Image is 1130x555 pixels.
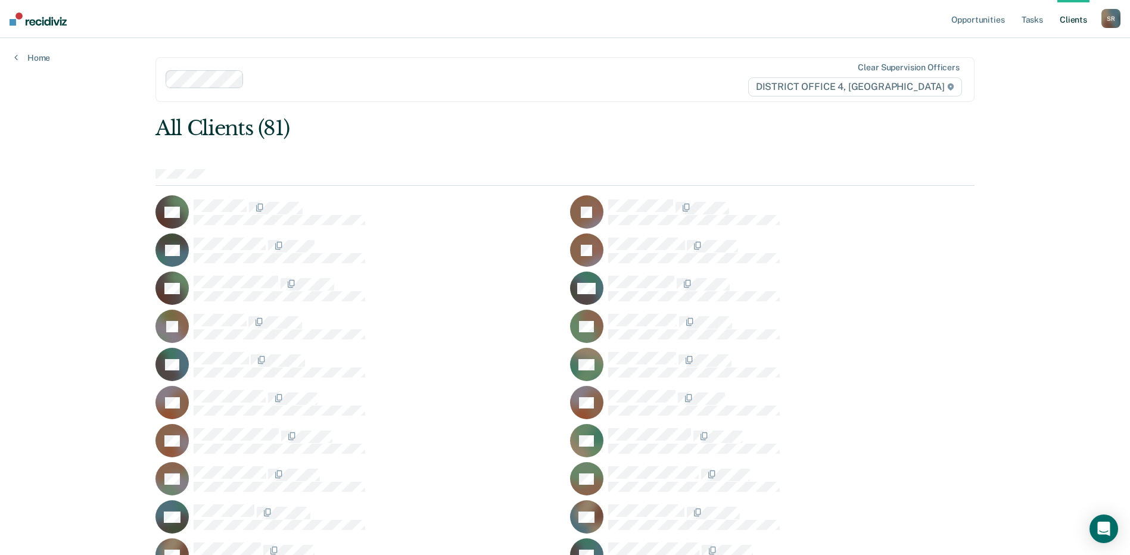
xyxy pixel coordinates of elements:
div: Open Intercom Messenger [1089,515,1118,543]
div: All Clients (81) [155,116,811,141]
img: Recidiviz [10,13,67,26]
div: Clear supervision officers [858,63,959,73]
a: Home [14,52,50,63]
span: DISTRICT OFFICE 4, [GEOGRAPHIC_DATA] [748,77,962,96]
div: S R [1101,9,1120,28]
button: SR [1101,9,1120,28]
